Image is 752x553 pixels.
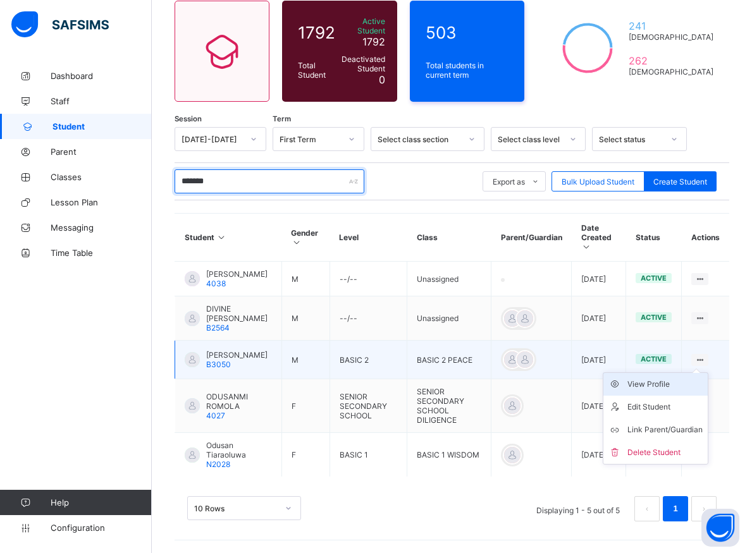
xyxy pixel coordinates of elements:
[627,378,703,391] div: View Profile
[691,496,717,521] li: 下一页
[11,11,109,38] img: safsims
[273,114,291,123] span: Term
[634,496,660,521] li: 上一页
[379,73,385,86] span: 0
[572,341,626,379] td: [DATE]
[194,504,278,513] div: 10 Rows
[663,496,688,521] li: 1
[527,496,629,521] li: Displaying 1 - 5 out of 5
[51,248,152,258] span: Time Table
[206,441,272,459] span: Odusan Tiaraoluwa
[298,23,335,42] span: 1792
[572,262,626,296] td: [DATE]
[626,214,682,262] th: Status
[281,341,330,379] td: M
[493,177,525,186] span: Export as
[641,313,667,322] span: active
[281,262,330,296] td: M
[641,355,667,363] span: active
[641,274,667,283] span: active
[342,16,385,35] span: Active Student
[629,20,713,32] span: 241
[206,279,226,288] span: 4038
[216,233,227,242] i: Sort in Ascending Order
[572,433,626,477] td: [DATE]
[206,360,231,369] span: B3050
[51,96,152,106] span: Staff
[407,296,491,341] td: Unassigned
[342,54,385,73] span: Deactivated Student
[407,433,491,477] td: BASIC 1 WISDOM
[629,32,713,42] span: [DEMOGRAPHIC_DATA]
[51,147,152,157] span: Parent
[407,214,491,262] th: Class
[182,135,243,144] div: [DATE]-[DATE]
[175,114,202,123] span: Session
[701,509,739,547] button: Open asap
[281,214,330,262] th: Gender
[206,304,272,323] span: DIVINE [PERSON_NAME]
[682,214,729,262] th: Actions
[51,523,151,533] span: Configuration
[206,392,272,411] span: ODUSANMI ROMOLA
[330,379,407,433] td: SENIOR SECONDARY SCHOOL
[281,379,330,433] td: F
[581,242,592,252] i: Sort in Ascending Order
[653,177,707,186] span: Create Student
[627,401,703,413] div: Edit Student
[629,67,713,76] span: [DEMOGRAPHIC_DATA]
[572,214,626,262] th: Date Created
[491,214,572,262] th: Parent/Guardian
[572,379,626,433] td: [DATE]
[295,58,338,83] div: Total Student
[206,411,225,420] span: 4027
[407,262,491,296] td: Unassigned
[407,379,491,433] td: SENIOR SECONDARY SCHOOL DILIGENCE
[281,433,330,477] td: F
[51,172,152,182] span: Classes
[206,459,230,469] span: N2028
[281,296,330,341] td: M
[562,177,634,186] span: Bulk Upload Student
[330,214,407,262] th: Level
[629,54,713,67] span: 262
[627,446,703,459] div: Delete Student
[407,341,491,379] td: BASIC 2 PEACE
[498,135,562,144] div: Select class level
[206,350,268,360] span: [PERSON_NAME]
[426,61,509,80] span: Total students in current term
[330,433,407,477] td: BASIC 1
[52,121,152,131] span: Student
[691,496,717,521] button: next page
[280,135,341,144] div: First Term
[634,496,660,521] button: prev page
[206,269,268,279] span: [PERSON_NAME]
[378,135,461,144] div: Select class section
[175,214,282,262] th: Student
[330,262,407,296] td: --/--
[362,35,385,48] span: 1792
[599,135,663,144] div: Select status
[330,341,407,379] td: BASIC 2
[206,323,230,332] span: B2564
[627,423,703,436] div: Link Parent/Guardian
[669,501,681,517] a: 1
[291,238,302,247] i: Sort in Ascending Order
[426,23,509,42] span: 503
[51,497,151,507] span: Help
[330,296,407,341] td: --/--
[51,222,152,233] span: Messaging
[51,71,152,81] span: Dashboard
[51,197,152,207] span: Lesson Plan
[572,296,626,341] td: [DATE]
